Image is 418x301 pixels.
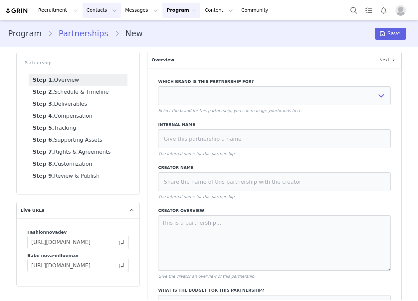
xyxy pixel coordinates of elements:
p: The internal name for this partnership [158,194,391,200]
strong: Step 5. [33,125,54,131]
a: Supporting Assets [29,134,127,146]
a: Deliverables [29,98,127,110]
label: Internal Name [158,122,391,128]
button: Messages [121,3,162,18]
button: Profile [391,5,413,16]
span: Live URLs [21,207,44,214]
button: Save [375,28,406,40]
p: Partnership [25,60,131,66]
label: What is the budget for this partnership? [158,287,391,293]
button: Contacts [83,3,121,18]
button: Notifications [376,3,391,18]
a: brands here [277,108,301,113]
img: grin logo [5,8,29,14]
label: Creator Overview [158,208,391,214]
strong: Step 4. [33,113,54,119]
input: Share the name of this partnership with the creator [158,172,391,191]
label: Creator Name [158,165,391,171]
button: Content [201,3,237,18]
a: Compensation [29,110,127,122]
a: Rights & Agreements [29,146,127,158]
label: Which brand is this partnership for? [158,79,391,85]
strong: Step 7. [33,149,54,155]
p: The internal name for this partnership [158,151,391,157]
a: Community [237,3,275,18]
strong: Step 3. [33,101,54,107]
button: Recruitment [34,3,82,18]
a: Next [375,52,401,68]
select: Select Brand [158,86,391,105]
strong: Step 6. [33,137,54,143]
button: Search [346,3,361,18]
p: Select the brand for this partnership, you can manage your . [158,108,391,114]
a: Review & Publish [29,170,127,182]
img: placeholder-profile.jpg [395,5,406,16]
strong: Step 9. [33,173,54,179]
strong: Step 2. [33,89,54,95]
a: Tracking [29,122,127,134]
p: Give the creator an overview of this partnership. [158,273,391,279]
span: Save [387,30,400,38]
a: Tasks [361,3,376,18]
button: Program [162,3,200,18]
input: Give this partnership a name [158,129,391,148]
a: Schedule & Timeline [29,86,127,98]
span: Babe nova-influencer [27,253,79,258]
strong: Step 1. [33,77,54,83]
p: Overview [147,52,375,68]
a: Overview [29,74,127,86]
span: Fashionnovadev [27,230,67,235]
strong: Step 8. [33,161,54,167]
a: Partnerships [53,28,114,40]
a: Customization [29,158,127,170]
